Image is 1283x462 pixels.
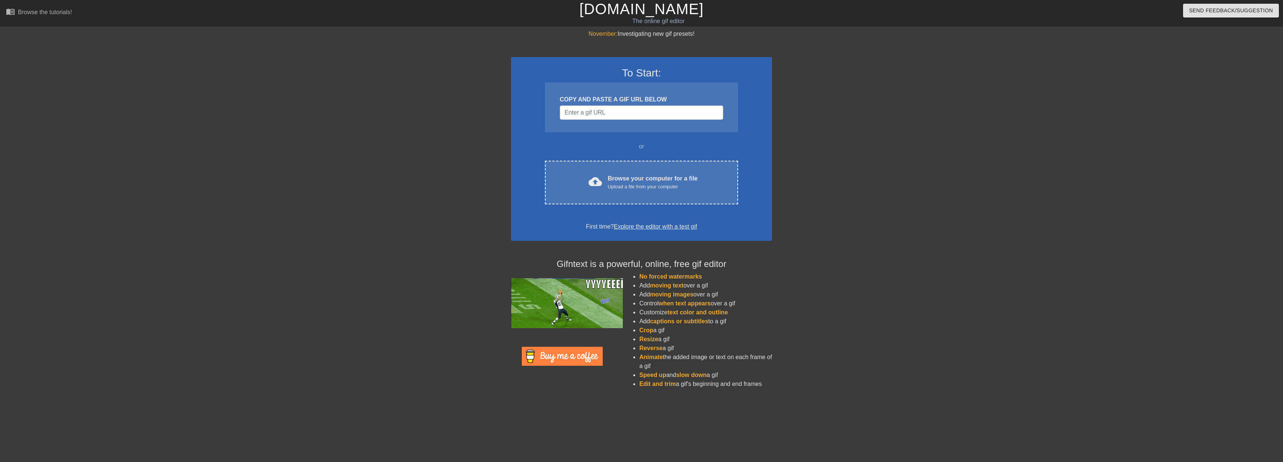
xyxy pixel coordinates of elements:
[560,106,723,120] input: Username
[639,299,772,308] li: Control over a gif
[639,335,772,344] li: a gif
[639,281,772,290] li: Add over a gif
[639,380,772,389] li: a gif's beginning and end frames
[639,344,772,353] li: a gif
[614,223,697,230] a: Explore the editor with a test gif
[650,291,693,298] span: moving images
[589,31,618,37] span: November:
[1189,6,1273,15] span: Send Feedback/Suggestion
[639,345,662,351] span: Reverse
[589,175,602,188] span: cloud_upload
[639,336,658,342] span: Resize
[511,278,623,328] img: football_small.gif
[511,29,772,38] div: Investigating new gif presets!
[608,174,698,191] div: Browse your computer for a file
[639,327,653,333] span: Crop
[668,309,728,315] span: text color and outline
[639,317,772,326] li: Add to a gif
[18,9,72,15] div: Browse the tutorials!
[639,353,772,371] li: the added image or text on each frame of a gif
[1183,4,1279,18] button: Send Feedback/Suggestion
[650,318,708,324] span: captions or subtitles
[560,95,723,104] div: COPY AND PASTE A GIF URL BELOW
[522,347,603,366] img: Buy Me A Coffee
[639,326,772,335] li: a gif
[639,273,702,280] span: No forced watermarks
[6,7,15,16] span: menu_book
[639,381,676,387] span: Edit and trim
[579,1,703,17] a: [DOMAIN_NAME]
[521,222,762,231] div: First time?
[6,7,72,19] a: Browse the tutorials!
[639,290,772,299] li: Add over a gif
[676,372,707,378] span: slow down
[608,183,698,191] div: Upload a file from your computer
[639,371,772,380] li: and a gif
[511,259,772,270] h4: Gifntext is a powerful, online, free gif editor
[530,142,753,151] div: or
[639,372,666,378] span: Speed up
[521,67,762,79] h3: To Start:
[650,282,684,289] span: moving text
[639,354,663,360] span: Animate
[432,17,886,26] div: The online gif editor
[659,300,711,307] span: when text appears
[639,308,772,317] li: Customize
